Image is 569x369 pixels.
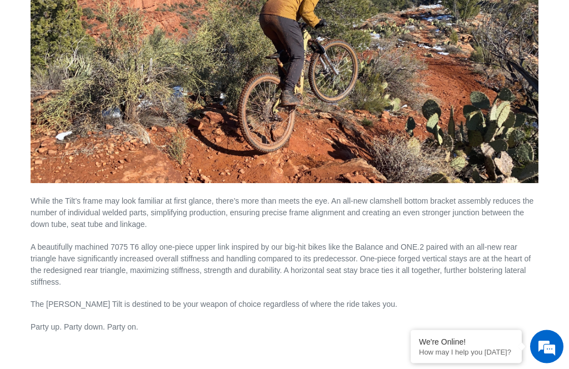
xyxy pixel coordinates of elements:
[419,348,513,356] p: How may I help you today?
[74,62,203,77] div: Chat with us now
[6,249,212,287] textarea: Type your message and hit 'Enter'
[31,243,531,287] span: A beautifully machined 7075 T6 alloy one-piece upper link inspired by our big-hit bikes like the ...
[419,337,513,346] div: We're Online!
[36,55,63,83] img: d_696896380_company_1647369064580_696896380
[31,323,138,332] span: Party up. Party down. Party on.
[182,6,209,32] div: Minimize live chat window
[64,113,153,225] span: We're online!
[12,61,29,78] div: Navigation go back
[31,197,533,229] span: While the Tilt’s frame may look familiar at first glance, there’s more than meets the eye. An all...
[31,300,397,309] span: The [PERSON_NAME] Tilt is destined to be your weapon of choice regardless of where the ride takes...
